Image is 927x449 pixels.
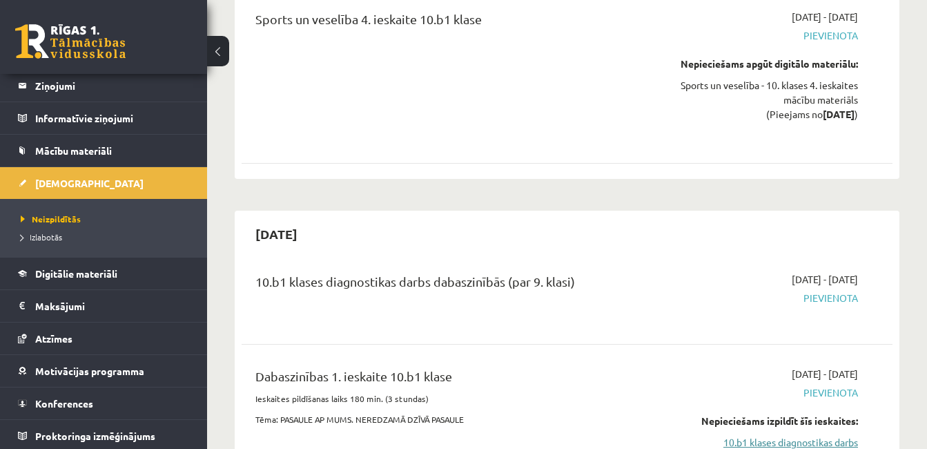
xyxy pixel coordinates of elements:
[671,291,858,305] span: Pievienota
[18,70,190,102] a: Ziņojumi
[823,108,855,120] strong: [DATE]
[255,272,650,298] div: 10.b1 klases diagnostikas darbs dabaszinībās (par 9. klasi)
[671,78,858,122] div: Sports un veselība - 10. klases 4. ieskaites mācību materiāls (Pieejams no )
[35,332,72,345] span: Atzīmes
[792,367,858,381] span: [DATE] - [DATE]
[671,414,858,428] div: Nepieciešams izpildīt šīs ieskaites:
[21,231,62,242] span: Izlabotās
[35,290,190,322] legend: Maksājumi
[21,213,81,224] span: Neizpildītās
[18,290,190,322] a: Maksājumi
[792,272,858,287] span: [DATE] - [DATE]
[21,231,193,243] a: Izlabotās
[15,24,126,59] a: Rīgas 1. Tālmācības vidusskola
[35,267,117,280] span: Digitālie materiāli
[35,365,144,377] span: Motivācijas programma
[255,10,650,35] div: Sports un veselība 4. ieskaite 10.b1 klase
[21,213,193,225] a: Neizpildītās
[18,258,190,289] a: Digitālie materiāli
[35,177,144,189] span: [DEMOGRAPHIC_DATA]
[671,57,858,71] div: Nepieciešams apgūt digitālo materiālu:
[18,102,190,134] a: Informatīvie ziņojumi
[255,413,650,426] p: Tēma: PASAULE AP MUMS. NEREDZAMĀ DZĪVĀ PASAULE
[35,70,190,102] legend: Ziņojumi
[35,144,112,157] span: Mācību materiāli
[18,135,190,166] a: Mācību materiāli
[18,355,190,387] a: Motivācijas programma
[18,167,190,199] a: [DEMOGRAPHIC_DATA]
[242,218,311,250] h2: [DATE]
[35,430,155,442] span: Proktoringa izmēģinājums
[35,397,93,410] span: Konferences
[255,367,650,392] div: Dabaszinības 1. ieskaite 10.b1 klase
[35,102,190,134] legend: Informatīvie ziņojumi
[671,28,858,43] span: Pievienota
[792,10,858,24] span: [DATE] - [DATE]
[255,392,650,405] p: Ieskaites pildīšanas laiks 180 min. (3 stundas)
[18,323,190,354] a: Atzīmes
[18,388,190,419] a: Konferences
[671,385,858,400] span: Pievienota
